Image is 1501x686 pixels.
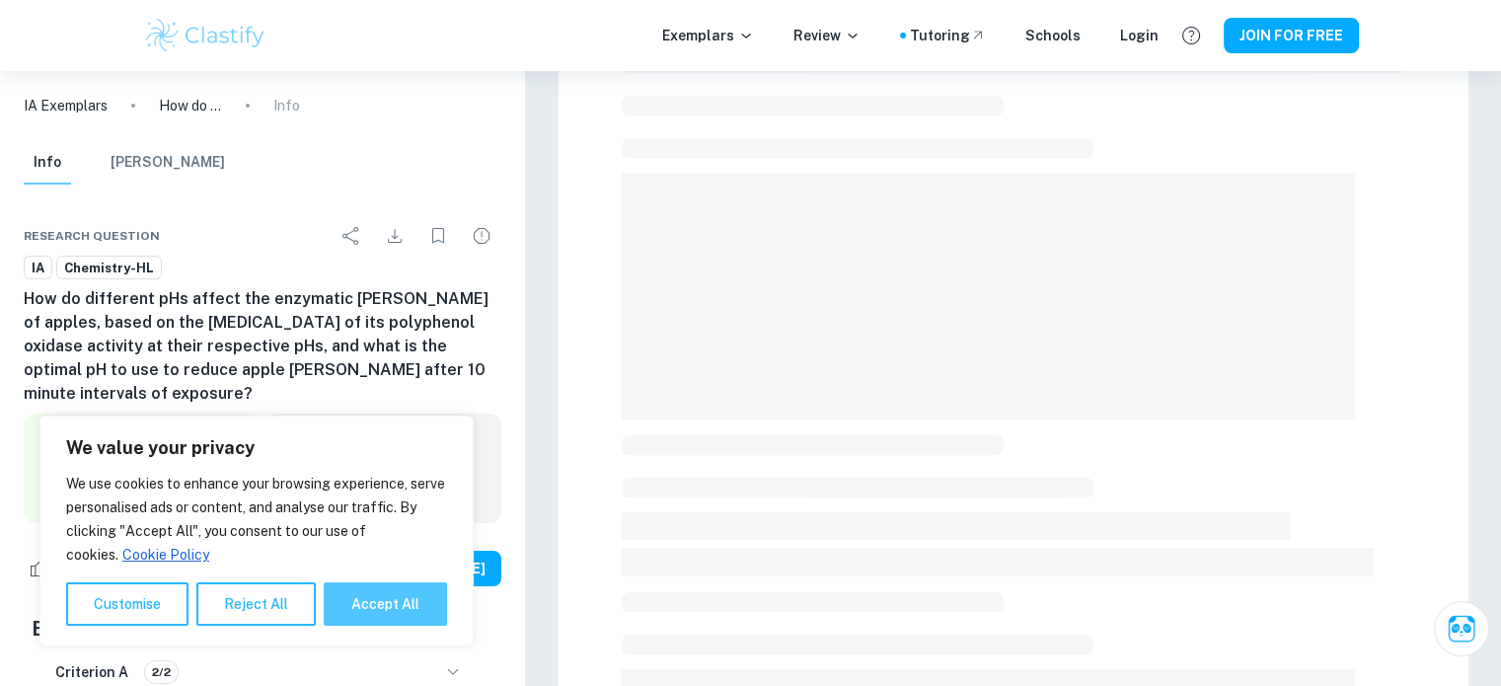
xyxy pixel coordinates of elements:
[159,95,222,116] p: How do different pHs affect the enzymatic [PERSON_NAME] of apples, based on the [MEDICAL_DATA] of...
[375,216,414,256] div: Download
[1120,25,1159,46] a: Login
[196,582,316,626] button: Reject All
[55,661,128,683] h6: Criterion A
[143,16,268,55] img: Clastify logo
[793,25,861,46] p: Review
[1434,601,1489,656] button: Ask Clai
[910,25,986,46] a: Tutoring
[57,259,161,278] span: Chemistry-HL
[24,287,501,406] h6: How do different pHs affect the enzymatic [PERSON_NAME] of apples, based on the [MEDICAL_DATA] of...
[32,614,493,644] h5: Examiner's summary
[24,95,108,116] a: IA Exemplars
[1224,18,1359,53] button: JOIN FOR FREE
[462,216,501,256] div: Report issue
[39,416,474,647] div: We value your privacy
[25,259,51,278] span: IA
[24,227,160,245] span: Research question
[332,216,371,256] div: Share
[1174,19,1208,52] button: Help and Feedback
[1025,25,1081,46] a: Schools
[24,141,71,185] button: Info
[662,25,754,46] p: Exemplars
[66,436,447,460] p: We value your privacy
[121,546,210,564] a: Cookie Policy
[111,141,225,185] button: [PERSON_NAME]
[66,472,447,567] p: We use cookies to enhance your browsing experience, serve personalised ads or content, and analys...
[273,95,300,116] p: Info
[56,256,162,280] a: Chemistry-HL
[24,256,52,280] a: IA
[24,553,83,584] div: Like
[145,663,178,681] span: 2/2
[418,216,458,256] div: Bookmark
[66,582,188,626] button: Customise
[324,582,447,626] button: Accept All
